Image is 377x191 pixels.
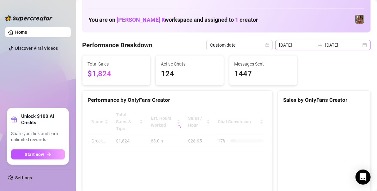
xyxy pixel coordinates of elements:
[234,68,292,80] span: 1447
[21,113,65,126] strong: Unlock $100 AI Credits
[161,68,218,80] span: 124
[88,68,145,80] span: $1,824
[325,42,361,49] input: End date
[15,30,27,35] a: Home
[235,16,238,23] span: 1
[15,175,32,180] a: Settings
[356,170,371,185] div: Open Intercom Messenger
[88,16,258,23] h1: You are on workspace and assigned to creator
[47,152,51,157] span: arrow-right
[161,61,218,67] span: Active Chats
[15,46,58,51] a: Discover Viral Videos
[88,61,145,67] span: Total Sales
[25,152,44,157] span: Start now
[355,15,364,24] img: Greek
[11,149,65,159] button: Start nowarrow-right
[82,41,152,49] h4: Performance Breakdown
[279,42,315,49] input: Start date
[11,116,17,123] span: gift
[11,131,65,143] span: Share your link and earn unlimited rewards
[173,124,182,132] span: loading
[88,96,267,104] div: Performance by OnlyFans Creator
[265,43,269,47] span: calendar
[318,43,323,48] span: to
[5,15,52,21] img: logo-BBDzfeDw.svg
[210,40,269,50] span: Custom date
[318,43,323,48] span: swap-right
[283,96,365,104] div: Sales by OnlyFans Creator
[234,61,292,67] span: Messages Sent
[117,16,165,23] span: [PERSON_NAME] K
